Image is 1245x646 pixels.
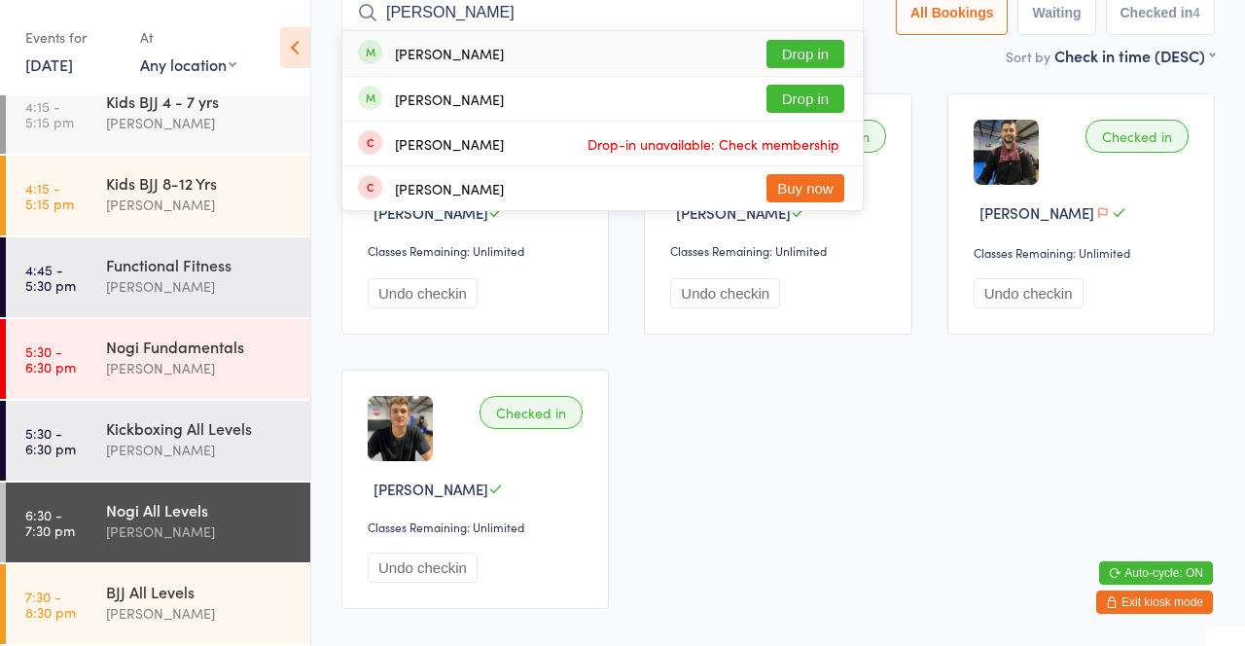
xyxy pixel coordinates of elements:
button: Exit kiosk mode [1096,591,1213,614]
div: [PERSON_NAME] [106,520,294,543]
a: 4:45 -5:30 pmFunctional Fitness[PERSON_NAME] [6,237,310,317]
div: [PERSON_NAME] [395,46,504,61]
button: Drop in [766,40,844,68]
time: 5:30 - 6:30 pm [25,425,76,456]
div: Classes Remaining: Unlimited [974,244,1194,261]
time: 4:15 - 5:15 pm [25,180,74,211]
button: Buy now [766,174,844,202]
a: 4:15 -5:15 pmKids BJJ 8-12 Yrs[PERSON_NAME] [6,156,310,235]
div: Nogi All Levels [106,499,294,520]
div: Nogi Fundamentals [106,336,294,357]
div: Classes Remaining: Unlimited [368,519,588,535]
time: 6:30 - 7:30 pm [25,507,75,538]
span: [PERSON_NAME] [979,202,1094,223]
div: Classes Remaining: Unlimited [368,242,588,259]
div: [PERSON_NAME] [106,602,294,625]
time: 5:30 - 6:30 pm [25,343,76,375]
img: image1720163686.png [974,120,1039,185]
div: BJJ All Levels [106,581,294,602]
div: At [140,21,236,54]
label: Sort by [1006,47,1050,66]
button: Undo checkin [368,278,478,308]
div: [PERSON_NAME] [106,275,294,298]
time: 4:15 - 5:15 pm [25,98,74,129]
div: Classes Remaining: Unlimited [670,242,891,259]
a: 5:30 -6:30 pmNogi Fundamentals[PERSON_NAME] [6,319,310,399]
div: Functional Fitness [106,254,294,275]
div: Check in time (DESC) [1054,45,1215,66]
div: [PERSON_NAME] [395,181,504,197]
span: [PERSON_NAME] [373,479,488,499]
div: Events for [25,21,121,54]
time: 7:30 - 8:30 pm [25,589,76,620]
div: Kickboxing All Levels [106,417,294,439]
div: [PERSON_NAME] [106,112,294,134]
div: 4 [1192,5,1200,20]
img: image1728459851.png [368,396,433,461]
span: Drop-in unavailable: Check membership [583,129,844,159]
div: [PERSON_NAME] [106,357,294,379]
div: [PERSON_NAME] [395,136,504,152]
div: [PERSON_NAME] [106,439,294,461]
div: Any location [140,54,236,75]
button: Undo checkin [670,278,780,308]
div: Checked in [1085,120,1189,153]
div: Checked in [480,396,583,429]
a: [DATE] [25,54,73,75]
div: Kids BJJ 8-12 Yrs [106,172,294,194]
a: 6:30 -7:30 pmNogi All Levels[PERSON_NAME] [6,483,310,562]
span: [PERSON_NAME] [373,202,488,223]
button: Auto-cycle: ON [1099,561,1213,585]
button: Undo checkin [974,278,1084,308]
a: 5:30 -6:30 pmKickboxing All Levels[PERSON_NAME] [6,401,310,481]
a: 4:15 -5:15 pmKids BJJ 4 - 7 yrs[PERSON_NAME] [6,74,310,154]
button: Undo checkin [368,553,478,583]
button: Drop in [766,85,844,113]
a: 7:30 -8:30 pmBJJ All Levels[PERSON_NAME] [6,564,310,644]
div: [PERSON_NAME] [106,194,294,216]
time: 4:45 - 5:30 pm [25,262,76,293]
div: Kids BJJ 4 - 7 yrs [106,90,294,112]
div: [PERSON_NAME] [395,91,504,107]
span: [PERSON_NAME] [676,202,791,223]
